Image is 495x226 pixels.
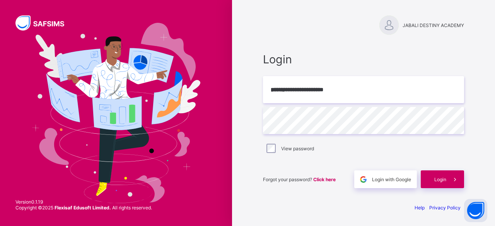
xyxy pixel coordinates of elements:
[15,205,152,211] span: Copyright © 2025 All rights reserved.
[55,205,111,211] strong: Flexisaf Edusoft Limited.
[359,175,368,184] img: google.396cfc9801f0270233282035f929180a.svg
[434,177,446,182] span: Login
[263,177,336,182] span: Forgot your password?
[403,22,464,28] span: JABALI DESTINY ACADEMY
[281,146,314,151] label: View password
[372,177,411,182] span: Login with Google
[15,199,152,205] span: Version 0.1.19
[32,23,200,204] img: Hero Image
[464,199,487,222] button: Open asap
[429,205,461,211] a: Privacy Policy
[313,177,336,182] a: Click here
[415,205,425,211] a: Help
[15,15,73,31] img: SAFSIMS Logo
[263,53,464,66] span: Login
